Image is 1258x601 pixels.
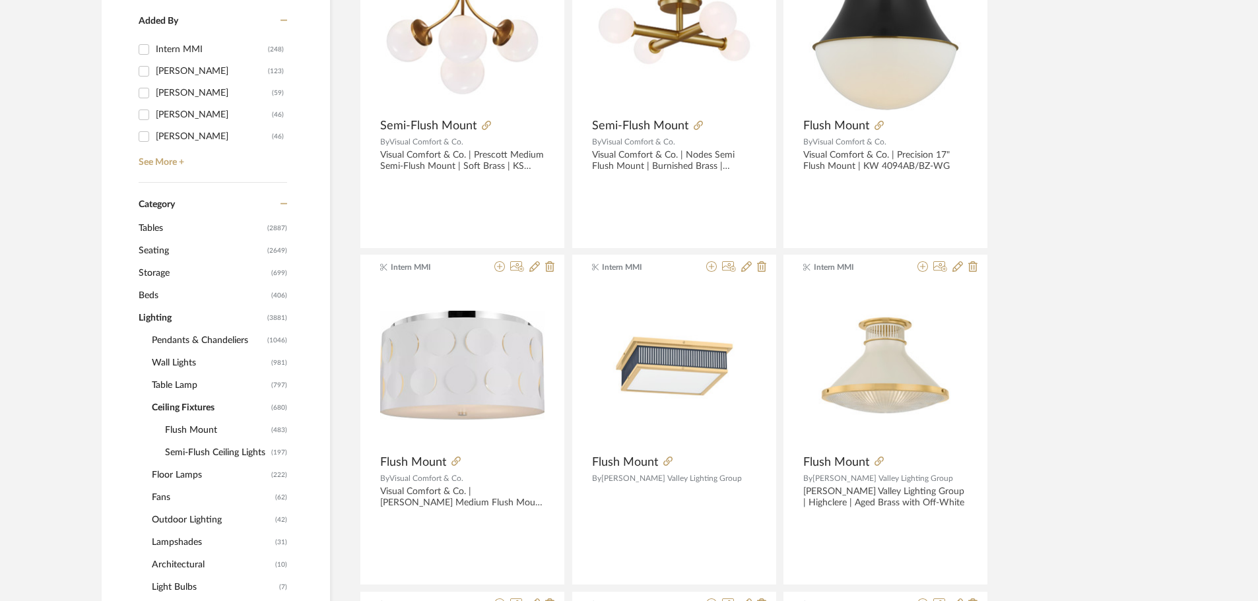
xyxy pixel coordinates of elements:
[380,150,545,172] div: Visual Comfort & Co. | Prescott Medium Semi-Flush Mount | Soft Brass | KS 4407SB-WG
[156,39,268,60] div: Intern MMI
[814,261,897,273] span: Intern MMI
[152,509,272,531] span: Outdoor Lighting
[139,307,264,329] span: Lighting
[592,138,601,146] span: By
[268,39,284,60] div: (248)
[602,261,685,273] span: Intern MMI
[803,474,812,482] span: By
[380,455,446,470] span: Flush Mount
[389,138,463,146] span: Visual Comfort & Co.
[380,138,389,146] span: By
[601,474,742,482] span: [PERSON_NAME] Valley Lighting Group
[380,474,389,482] span: By
[156,126,272,147] div: [PERSON_NAME]
[275,509,287,530] span: (42)
[267,240,287,261] span: (2649)
[139,217,264,239] span: Tables
[139,284,268,307] span: Beds
[803,138,812,146] span: By
[389,474,463,482] span: Visual Comfort & Co.
[592,455,658,470] span: Flush Mount
[803,486,968,509] div: [PERSON_NAME] Valley Lighting Group | Highclere | Aged Brass with Off-White
[156,82,272,104] div: [PERSON_NAME]
[152,352,268,374] span: Wall Lights
[268,61,284,82] div: (123)
[803,119,869,133] span: Flush Mount
[601,138,675,146] span: Visual Comfort & Co.
[135,147,287,168] a: See More +
[152,576,276,598] span: Light Bulbs
[275,554,287,575] span: (10)
[267,330,287,351] span: (1046)
[271,285,287,306] span: (406)
[156,61,268,82] div: [PERSON_NAME]
[152,486,272,509] span: Fans
[139,16,178,26] span: Added By
[165,441,268,464] span: Semi-Flush Ceiling Lights
[139,239,264,262] span: Seating
[279,577,287,598] span: (7)
[380,486,545,509] div: Visual Comfort & Co. | [PERSON_NAME] Medium Flush Mount | Polished Nickel | KSF1013PN
[272,126,284,147] div: (46)
[271,442,287,463] span: (197)
[803,150,968,172] div: Visual Comfort & Co. | Precision 17" Flush Mount | KW 4094AB/BZ-WG
[152,396,268,419] span: Ceiling Fixtures
[380,311,545,420] img: Flush Mount
[812,138,886,146] span: Visual Comfort & Co.
[592,119,688,133] span: Semi-Flush Mount
[272,82,284,104] div: (59)
[812,474,953,482] span: [PERSON_NAME] Valley Lighting Group
[165,419,268,441] span: Flush Mount
[152,329,264,352] span: Pendants & Chandeliers
[271,352,287,373] span: (981)
[592,474,601,482] span: By
[391,261,474,273] span: Intern MMI
[380,119,477,133] span: Semi-Flush Mount
[271,397,287,418] span: (680)
[271,464,287,486] span: (222)
[152,374,268,396] span: Table Lamp
[152,464,268,486] span: Floor Lamps
[592,150,756,172] div: Visual Comfort & Co. | Nodes Semi Flush Mount | Burnished Brass | KF1034BBS
[272,104,284,125] div: (46)
[275,532,287,553] span: (31)
[803,283,968,447] img: Flush Mount
[156,104,272,125] div: [PERSON_NAME]
[271,375,287,396] span: (797)
[139,199,175,210] span: Category
[267,218,287,239] span: (2887)
[152,531,272,554] span: Lampshades
[267,307,287,329] span: (3881)
[803,455,869,470] span: Flush Mount
[275,487,287,508] span: (62)
[271,420,287,441] span: (483)
[152,554,272,576] span: Architectural
[592,283,756,447] img: Flush Mount
[271,263,287,284] span: (699)
[139,262,268,284] span: Storage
